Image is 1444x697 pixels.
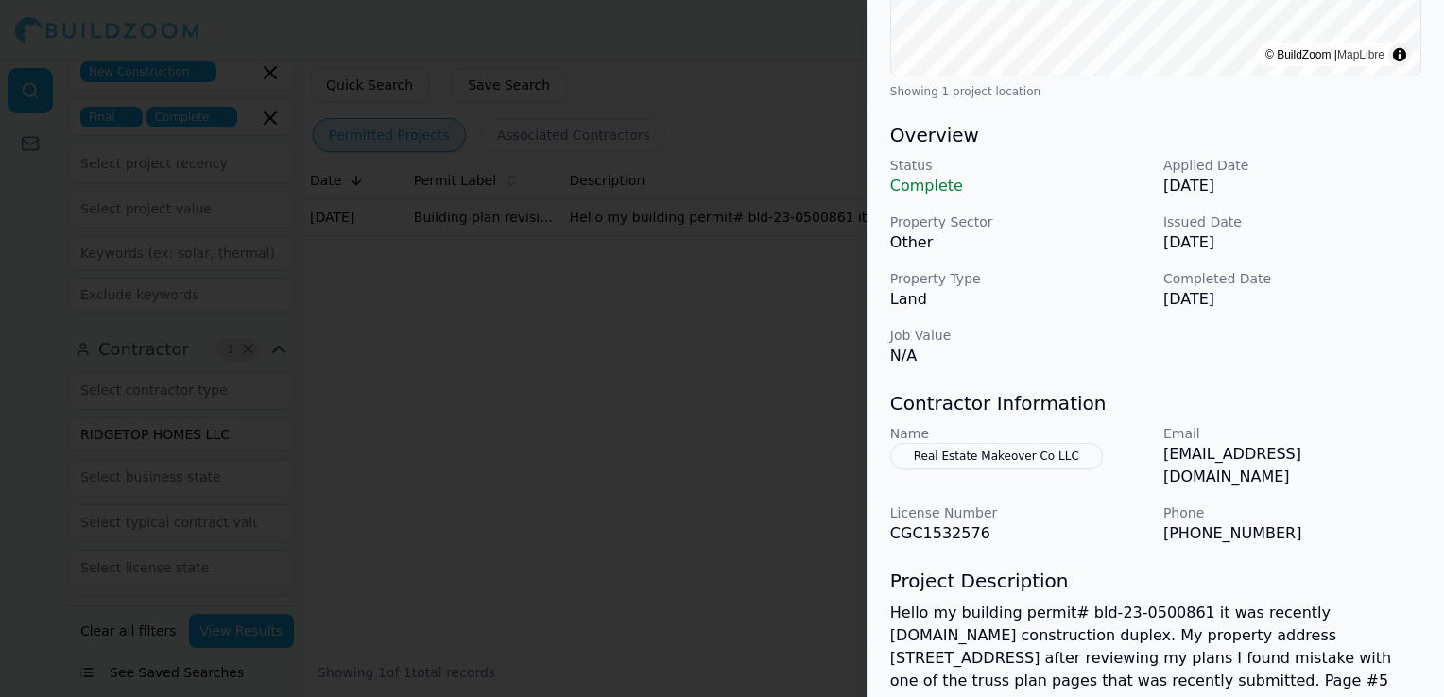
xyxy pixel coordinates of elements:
p: Phone [1163,503,1421,522]
p: Completed Date [1163,269,1421,288]
p: Other [890,231,1148,254]
summary: Toggle attribution [1388,43,1411,66]
p: Name [890,424,1148,443]
p: N/A [890,345,1148,367]
p: [PHONE_NUMBER] [1163,522,1421,545]
p: Land [890,288,1148,311]
p: Issued Date [1163,212,1421,231]
h3: Overview [890,122,1421,148]
p: Property Type [890,269,1148,288]
p: License Number [890,503,1148,522]
p: CGC1532576 [890,522,1148,545]
p: Job Value [890,326,1148,345]
p: Property Sector [890,212,1148,231]
h3: Project Description [890,568,1421,594]
div: © BuildZoom | [1265,45,1384,64]
button: Real Estate Makeover Co LLC [890,443,1103,469]
p: Email [1163,424,1421,443]
h3: Contractor Information [890,390,1421,416]
p: Applied Date [1163,156,1421,175]
p: Status [890,156,1148,175]
p: [DATE] [1163,175,1421,197]
p: [DATE] [1163,288,1421,311]
div: Showing 1 project location [890,84,1421,99]
p: [EMAIL_ADDRESS][DOMAIN_NAME] [1163,443,1421,488]
p: [DATE] [1163,231,1421,254]
p: Complete [890,175,1148,197]
a: MapLibre [1337,48,1384,61]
